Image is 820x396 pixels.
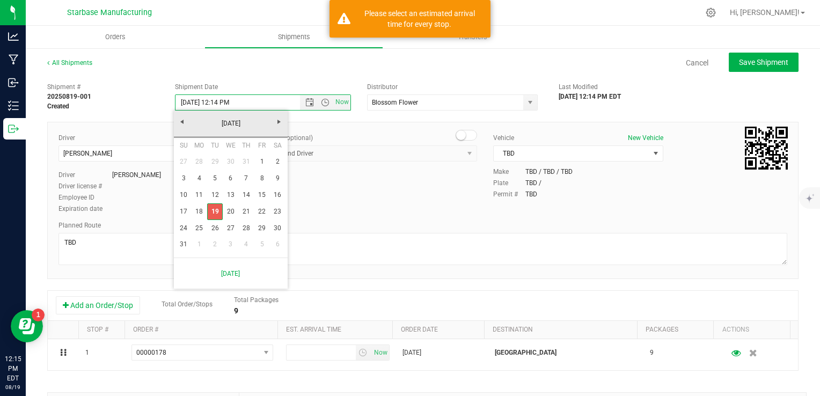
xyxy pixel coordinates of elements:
[180,262,282,284] a: [DATE]
[493,133,514,143] label: Vehicle
[730,8,800,17] span: Hi, [PERSON_NAME]!
[176,137,192,153] th: Sunday
[26,26,204,48] a: Orders
[745,127,788,170] img: Scan me!
[263,32,325,42] span: Shipments
[56,296,140,314] button: Add an Order/Stop
[704,8,717,18] div: Manage settings
[207,203,223,220] td: Current focused date is 8/19/2025
[8,123,19,134] inline-svg: Outbound
[301,98,319,107] span: Open the date view
[63,150,112,157] span: [PERSON_NAME]
[270,187,285,203] a: 16
[402,348,421,358] span: [DATE]
[47,82,159,92] span: Shipment #
[207,236,223,253] a: 2
[58,222,101,229] span: Planned Route
[686,57,708,68] a: Cancel
[207,220,223,237] a: 26
[136,349,166,356] span: 00000178
[401,326,438,333] a: Order date
[238,236,254,253] a: 4
[333,94,351,110] span: Set Current date
[254,137,269,153] th: Friday
[58,193,112,202] label: Employee ID
[58,204,112,214] label: Expiration date
[87,326,108,333] a: Stop #
[47,102,69,110] strong: Created
[192,220,207,237] a: 25
[493,189,525,199] label: Permit #
[207,137,223,153] th: Tuesday
[47,93,91,100] strong: 20250819-001
[739,58,788,67] span: Save Shipment
[192,137,207,153] th: Monday
[207,153,223,170] a: 29
[8,31,19,42] inline-svg: Analytics
[259,345,273,360] span: select
[91,32,140,42] span: Orders
[254,236,269,253] a: 5
[525,167,573,177] div: TBD / TBD / TBD
[173,115,289,132] a: [DATE]
[525,189,537,199] div: TBD
[176,236,192,253] a: 31
[204,26,383,48] a: Shipments
[207,203,223,220] a: 19
[192,236,207,253] a: 1
[176,220,192,237] a: 24
[650,348,654,358] span: 9
[8,100,19,111] inline-svg: Inventory
[176,170,192,187] a: 3
[176,187,192,203] a: 10
[713,321,790,339] th: Actions
[58,133,75,143] label: Driver
[174,113,191,130] a: Previous
[559,93,621,100] strong: [DATE] 12:14 PM EDT
[316,98,334,107] span: Open the time view
[254,220,269,237] a: 29
[234,296,279,304] span: Total Packages
[270,170,285,187] a: 9
[367,82,398,92] label: Distributor
[286,326,341,333] a: Est. arrival time
[368,95,519,110] input: Select
[649,146,663,161] span: select
[284,134,313,142] span: (optional)
[356,8,482,30] div: Please select an estimated arrival time for every stop.
[493,326,533,333] a: Destination
[238,203,254,220] a: 21
[494,146,649,161] span: TBD
[58,181,112,191] label: Driver license #
[192,170,207,187] a: 4
[270,203,285,220] a: 23
[207,170,223,187] a: 5
[58,170,112,180] label: Driver
[133,326,158,333] a: Order #
[493,167,525,177] label: Make
[162,300,213,308] span: Total Order/Stops
[254,153,269,170] a: 1
[254,170,269,187] a: 8
[238,170,254,187] a: 7
[523,95,537,110] span: select
[112,170,161,180] div: [PERSON_NAME]
[5,354,21,383] p: 12:15 PM EDT
[207,187,223,203] a: 12
[745,127,788,170] qrcode: 20250819-001
[646,326,678,333] a: Packages
[356,345,371,360] span: select
[223,153,238,170] a: 30
[371,345,389,360] span: select
[223,220,238,237] a: 27
[85,348,89,358] span: 1
[175,82,218,92] label: Shipment Date
[628,133,663,143] button: New Vehicle
[176,203,192,220] a: 17
[493,178,525,188] label: Plate
[270,137,285,153] th: Saturday
[238,137,254,153] th: Thursday
[5,383,21,391] p: 08/19
[176,153,192,170] a: 27
[238,153,254,170] a: 31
